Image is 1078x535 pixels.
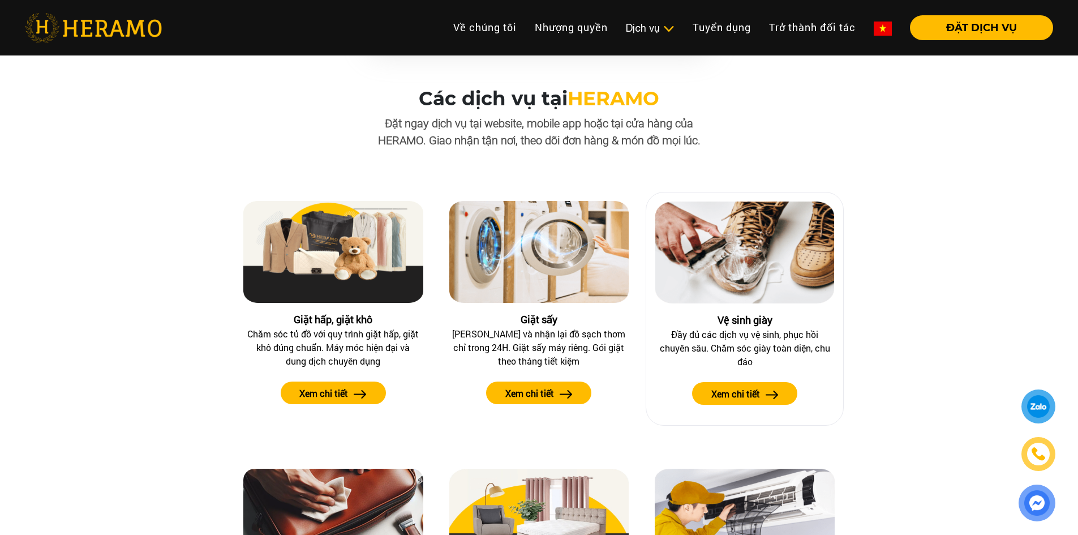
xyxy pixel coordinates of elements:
[655,202,834,303] img: Vệ sinh giày
[1023,439,1054,469] a: phone-icon
[246,327,420,368] div: Chăm sóc tủ đồ với quy trình giặt hấp, giặt khô đúng chuẩn. Máy móc hiện đại và dung dịch chuyên ...
[568,87,659,110] span: HERAMO
[658,328,831,369] div: Đầy đủ các dịch vụ vệ sinh, phục hồi chuyên sâu. Chăm sóc giày toàn diện, chu đáo
[452,327,626,368] div: [PERSON_NAME] và nhận lại đồ sạch thơm chỉ trong 24H. Giặt sấy máy riêng. Gói giặt theo tháng tiế...
[655,313,834,328] div: Vệ sinh giày
[663,23,675,35] img: subToggleIcon
[486,382,591,404] button: Xem chi tiết
[369,115,709,149] p: Đặt ngay dịch vụ tại website, mobile app hoặc tại cửa hàng của HERAMO. Giao nhận tận nơi, theo dõ...
[526,15,617,40] a: Nhượng quyền
[440,192,638,425] a: Giặt sấyGiặt sấy[PERSON_NAME] và nhận lại đồ sạch thơm chỉ trong 24H. Giặt sấy máy riêng. Gói giặ...
[505,387,554,400] label: Xem chi tiết
[692,382,797,405] button: Xem chi tiết
[449,201,629,303] img: Giặt sấy
[281,382,386,404] button: Xem chi tiết
[369,87,709,110] h3: Các dịch vụ tại
[684,15,760,40] a: Tuyển dụng
[243,382,423,404] a: Xem chi tiết arrow
[1032,447,1045,461] img: phone-icon
[766,391,779,399] img: arrow
[560,390,573,399] img: arrow
[655,382,834,405] a: Xem chi tiết arrow
[25,13,162,42] img: heramo-logo.png
[711,387,760,401] label: Xem chi tiết
[444,15,526,40] a: Về chúng tôi
[760,15,865,40] a: Trở thành đối tác
[243,201,423,303] img: Giặt hấp, giặt khô
[626,20,675,36] div: Dịch vụ
[901,23,1053,33] a: ĐẶT DỊCH VỤ
[910,15,1053,40] button: ĐẶT DỊCH VỤ
[299,387,348,400] label: Xem chi tiết
[646,192,844,426] a: Vệ sinh giàyVệ sinh giàyĐầy đủ các dịch vụ vệ sinh, phục hồi chuyên sâu. Chăm sóc giày toàn diện,...
[874,22,892,36] img: vn-flag.png
[354,390,367,399] img: arrow
[449,382,629,404] a: Xem chi tiết arrow
[243,312,423,327] div: Giặt hấp, giặt khô
[234,192,432,425] a: Giặt hấp, giặt khôGiặt hấp, giặt khôChăm sóc tủ đồ với quy trình giặt hấp, giặt khô đúng chuẩn. M...
[449,312,629,327] div: Giặt sấy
